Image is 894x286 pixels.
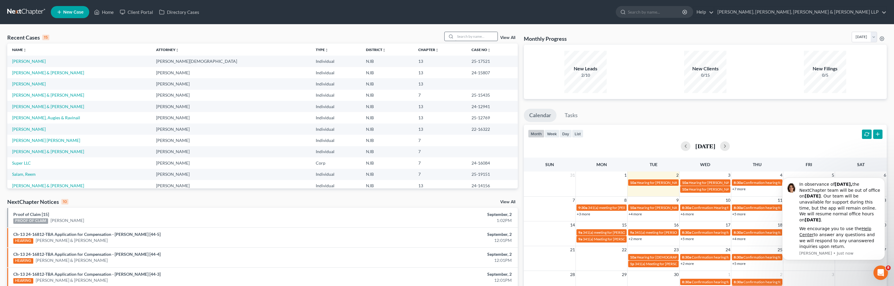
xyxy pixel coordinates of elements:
span: 8:30a [734,280,743,284]
div: New Leads [564,65,607,72]
a: Super LLC [12,160,31,165]
a: [PERSON_NAME], Augies & Ravinail [12,115,80,120]
span: 10a [630,180,636,185]
span: 7 [572,197,576,204]
td: [PERSON_NAME] [151,112,311,123]
a: Ch-13 24-16812-TBA Application for Compensation - [PERSON_NAME] [44-4] [13,252,161,257]
a: Help [693,7,714,18]
span: 9a [578,237,582,241]
td: Individual [311,124,361,135]
span: 8:30a [734,180,743,185]
a: +2 more [628,236,642,241]
span: 1p [630,262,634,266]
span: 8:30a [734,255,743,259]
div: September, 2 [350,211,512,217]
span: 10a [630,205,636,210]
iframe: Intercom notifications message [773,172,894,264]
a: +7 more [732,187,746,191]
div: 12:01PM [350,277,512,283]
span: Tue [650,162,657,167]
td: Individual [311,180,361,191]
div: PROOF OF CLAIM [13,218,48,224]
span: 8:30a [682,280,691,284]
div: 2/10 [564,72,607,78]
a: +4 more [628,212,642,216]
span: Hearing for [PERSON_NAME] [637,205,684,210]
input: Search by name... [628,6,683,18]
span: Confirmation hearing for [PERSON_NAME] & [PERSON_NAME] [743,180,844,185]
div: HEARING [13,278,33,284]
td: [PERSON_NAME] [151,180,311,191]
a: +2 more [680,261,694,266]
span: 8 [624,197,627,204]
a: Ch-13 24-16812-TBA Application for Compensation - [PERSON_NAME] [44-3] [13,272,161,277]
td: 13 [413,101,467,112]
td: [PERSON_NAME][DEMOGRAPHIC_DATA] [151,56,311,67]
a: Chapterunfold_more [418,47,439,52]
span: Thu [753,162,762,167]
div: September, 2 [350,231,512,237]
span: Confirmation hearing for [PERSON_NAME] [692,280,760,284]
span: 21 [569,246,576,253]
span: 22 [621,246,627,253]
i: unfold_more [325,48,328,52]
td: [PERSON_NAME] [151,124,311,135]
td: 24-12941 [467,101,518,112]
td: 13 [413,78,467,89]
div: HEARING [13,238,33,244]
td: Individual [311,78,361,89]
td: [PERSON_NAME] [151,67,311,78]
span: 17 [725,221,731,229]
td: 22-16322 [467,124,518,135]
a: [PERSON_NAME] & [PERSON_NAME] [12,92,84,98]
span: 3 [831,271,835,278]
a: Calendar [524,109,556,122]
i: unfold_more [435,48,439,52]
span: 1 [727,271,731,278]
div: 15 [42,35,49,40]
a: [PERSON_NAME] & [PERSON_NAME] [12,183,84,188]
td: Individual [311,135,361,146]
a: +5 more [732,212,746,216]
span: 8:30a [734,205,743,210]
i: unfold_more [23,48,27,52]
i: unfold_more [175,48,179,52]
a: [PERSON_NAME] & [PERSON_NAME] [12,104,84,109]
td: [PERSON_NAME] [151,146,311,157]
button: week [544,130,560,138]
span: 341(a) Meeting for [PERSON_NAME] [635,262,693,266]
td: NJB [361,56,413,67]
a: +3 more [577,212,590,216]
div: September, 2 [350,251,512,257]
a: +4 more [732,236,746,241]
div: HEARING [13,258,33,264]
input: Search by name... [455,32,498,41]
a: Attorneyunfold_more [156,47,179,52]
a: Directory Cases [156,7,202,18]
td: [PERSON_NAME] [151,157,311,169]
a: [PERSON_NAME] & [PERSON_NAME] [36,237,108,243]
div: New Filings [804,65,846,72]
span: Sat [857,162,865,167]
a: [PERSON_NAME] [51,217,84,223]
td: [PERSON_NAME] [151,90,311,101]
a: Typeunfold_more [316,47,328,52]
h2: [DATE] [695,143,715,149]
td: 24-16084 [467,157,518,169]
td: 7 [413,135,467,146]
td: 13 [413,67,467,78]
td: 25-17521 [467,56,518,67]
span: Confirmation Hearing for [PERSON_NAME] [692,205,761,210]
span: New Case [63,10,83,14]
td: NJB [361,90,413,101]
span: 8:30a [682,205,691,210]
span: 14 [569,221,576,229]
a: Nameunfold_more [12,47,27,52]
h3: Monthly Progress [524,35,567,42]
a: Salam, Reem [12,172,36,177]
span: 5 [831,172,835,179]
span: 2 [676,172,679,179]
button: list [572,130,583,138]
